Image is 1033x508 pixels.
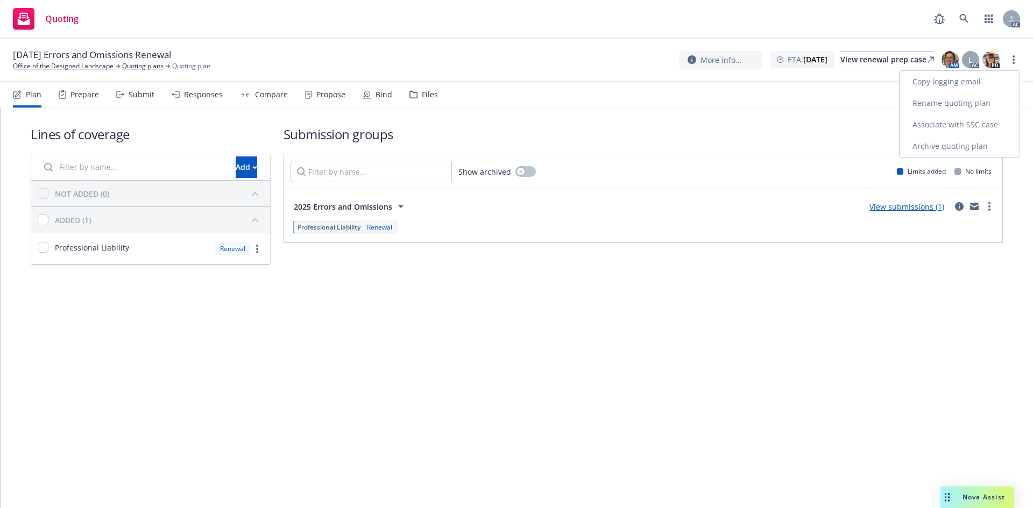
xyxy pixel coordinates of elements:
[236,156,257,178] button: Add
[129,90,154,99] div: Submit
[215,242,251,255] div: Renewal
[376,90,392,99] div: Bind
[13,48,171,61] span: [DATE] Errors and Omissions Renewal
[55,214,91,226] div: ADDED (1)
[982,51,1000,68] img: photo
[255,90,288,99] div: Compare
[900,92,1020,114] a: Rename quoting plan
[983,200,996,213] a: more
[1007,53,1020,66] a: more
[897,167,946,176] div: Limits added
[55,188,109,199] div: NOT ADDED (0)
[122,61,164,71] a: Quoting plans
[954,167,992,176] div: No limits
[284,125,1003,143] h1: Submission groups
[942,51,959,68] img: photo
[55,211,264,228] button: ADDED (1)
[840,51,934,68] a: View renewal prep case
[26,90,41,99] div: Plan
[900,71,1020,92] a: Copy logging email
[55,185,264,202] button: NOT ADDED (0)
[251,242,264,255] a: more
[900,114,1020,135] a: Associate with SSC case
[13,61,114,71] a: Office of the Designed Landscape
[294,201,392,212] span: 2025 Errors and Omissions
[316,90,345,99] div: Propose
[679,51,762,69] button: More info...
[900,135,1020,157] a: Archive quoting plan
[788,54,827,65] span: ETA :
[940,486,1014,508] button: Nova Assist
[978,8,1000,30] a: Switch app
[968,200,981,213] a: mail
[701,54,742,66] span: More info...
[55,242,129,253] span: Professional Liability
[45,15,79,23] span: Quoting
[365,223,394,232] div: Renewal
[422,90,438,99] div: Files
[953,8,975,30] a: Search
[940,486,954,508] div: Drag to move
[291,161,452,182] input: Filter by name...
[291,196,411,217] button: 2025 Errors and Omissions
[963,492,1005,502] span: Nova Assist
[840,52,934,68] div: View renewal prep case
[968,54,973,66] span: L
[31,125,271,143] h1: Lines of coverage
[929,8,950,30] a: Report a Bug
[803,54,827,65] strong: [DATE]
[953,200,966,213] a: circleInformation
[869,202,944,212] a: View submissions (1)
[38,156,229,178] input: Filter by name...
[70,90,99,99] div: Prepare
[184,90,223,99] div: Responses
[9,4,83,34] a: Quoting
[298,223,360,232] span: Professional Liability
[458,166,511,177] span: Show archived
[172,61,210,71] span: Quoting plan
